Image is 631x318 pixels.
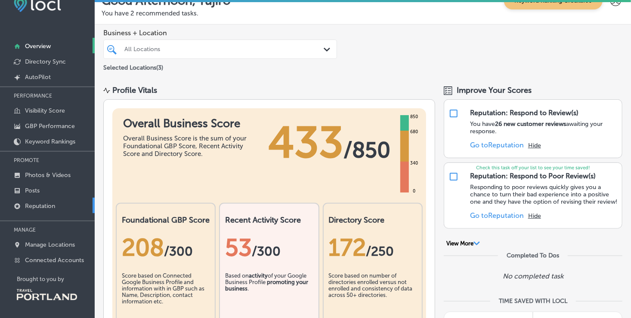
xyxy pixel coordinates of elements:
img: Travel Portland [17,289,77,300]
div: Profile Vitals [112,86,157,95]
p: Overview [25,43,51,50]
div: 340 [408,160,420,167]
button: View More [444,240,483,248]
strong: 26 new customer reviews [495,120,566,128]
a: Go toReputation [470,141,524,149]
p: Visibility Score [25,107,65,114]
div: All Locations [124,46,325,53]
div: Score based on number of directories enrolled versus not enrolled and consistency of data across ... [329,272,417,315]
p: Manage Locations [25,241,75,248]
div: Completed To Dos [507,252,559,259]
b: activity [249,272,268,279]
button: Hide [528,212,541,220]
h2: Recent Activity Score [225,215,313,225]
div: Score based on Connected Google Business Profile and information with in GBP such as Name, Descri... [122,272,210,315]
p: Keyword Rankings [25,138,75,145]
p: Reputation [25,202,55,210]
button: Hide [528,142,541,149]
span: /250 [366,244,394,259]
span: 433 [268,117,343,168]
div: Reputation: Respond to Poor Review(s) [470,172,596,180]
h1: Overall Business Score [123,117,252,130]
p: GBP Performance [25,122,75,130]
span: / 300 [164,244,193,259]
div: 850 [408,113,420,120]
p: No completed task [503,272,563,280]
p: You have 2 recommended tasks. [102,9,624,17]
div: 0 [411,188,417,195]
span: Improve Your Scores [457,86,532,95]
p: Check this task off your list to see your time saved! [444,165,622,171]
p: Connected Accounts [25,257,84,264]
div: TIME SAVED WITH LOCL [499,297,567,305]
div: 208 [122,233,210,262]
h2: Foundational GBP Score [122,215,210,225]
b: promoting your business [225,279,308,292]
p: AutoPilot [25,73,51,81]
div: Overall Business Score is the sum of your Foundational GBP Score, Recent Activity Score and Direc... [123,135,252,158]
span: / 850 [343,137,390,163]
p: Directory Sync [25,58,66,65]
p: You have awaiting your response. [470,120,618,135]
p: Responding to poor reviews quickly gives you a chance to turn their bad experience into a positiv... [470,183,618,205]
div: 53 [225,233,313,262]
p: Brought to you by [17,276,95,282]
p: Selected Locations ( 3 ) [103,61,163,71]
span: /300 [252,244,281,259]
div: Based on of your Google Business Profile . [225,272,313,315]
h2: Directory Score [329,215,417,225]
div: 172 [329,233,417,262]
div: 680 [408,128,420,135]
p: Photos & Videos [25,171,71,179]
span: Business + Location [103,29,337,37]
div: Reputation: Respond to Review(s) [470,109,578,117]
p: Posts [25,187,40,194]
a: Go toReputation [470,211,524,220]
